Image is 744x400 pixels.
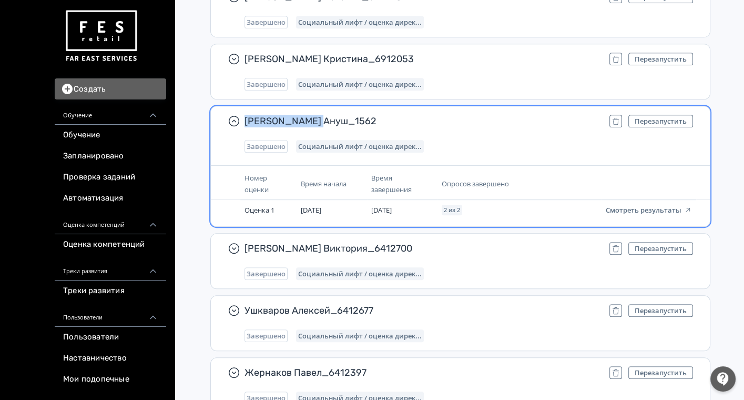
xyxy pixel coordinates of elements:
span: Номер оценки [244,173,269,194]
div: Треки развития [55,255,166,281]
span: Социальный лифт / оценка директора магазина [298,18,422,26]
span: Оценка 1 [244,205,274,215]
button: Перезапустить [628,53,693,65]
button: Перезапустить [628,242,693,255]
button: Смотреть результаты [606,206,692,214]
span: Время начала [301,179,346,188]
a: Оценка компетенций [55,234,166,255]
a: Наставничество [55,348,166,369]
span: Социальный лифт / оценка директора магазина [298,142,422,151]
div: Обучение [55,99,166,125]
img: https://files.teachbase.ru/system/account/57463/logo/medium-936fc5084dd2c598f50a98b9cbe0469a.png [63,6,139,66]
span: [PERSON_NAME] Виктория_6412700 [244,242,601,255]
div: Оценка компетенций [55,209,166,234]
span: Завершено [247,18,286,26]
button: Перезапустить [628,115,693,127]
span: Завершено [247,269,286,278]
div: Пользователи [55,302,166,327]
span: Социальный лифт / оценка директора магазина [298,269,422,278]
span: [DATE] [301,205,321,215]
span: [PERSON_NAME] Кристина_6912053 [244,53,601,65]
span: Социальный лифт / оценка директора магазина [298,80,422,88]
span: Завершено [247,332,286,340]
a: Обучение [55,125,166,146]
span: Ушкваров Алексей_6412677 [244,304,601,317]
span: Жернаков Павел_6412397 [244,366,601,379]
span: Завершено [247,142,286,151]
a: Запланировано [55,146,166,167]
button: Перезапустить [628,304,693,317]
a: Мои подопечные [55,369,166,390]
a: Пользователи [55,327,166,348]
span: Время завершения [371,173,412,194]
a: Смотреть результаты [606,205,692,215]
button: Перезапустить [628,366,693,379]
a: Автоматизация [55,188,166,209]
span: Социальный лифт / оценка директора магазина [298,332,422,340]
span: [PERSON_NAME] Ануш_1562 [244,115,601,127]
button: Создать [55,78,166,99]
span: Опросов завершено [442,179,509,188]
span: 2 из 2 [444,207,460,213]
a: Проверка заданий [55,167,166,188]
span: [DATE] [371,205,392,215]
span: Завершено [247,80,286,88]
a: Треки развития [55,281,166,302]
